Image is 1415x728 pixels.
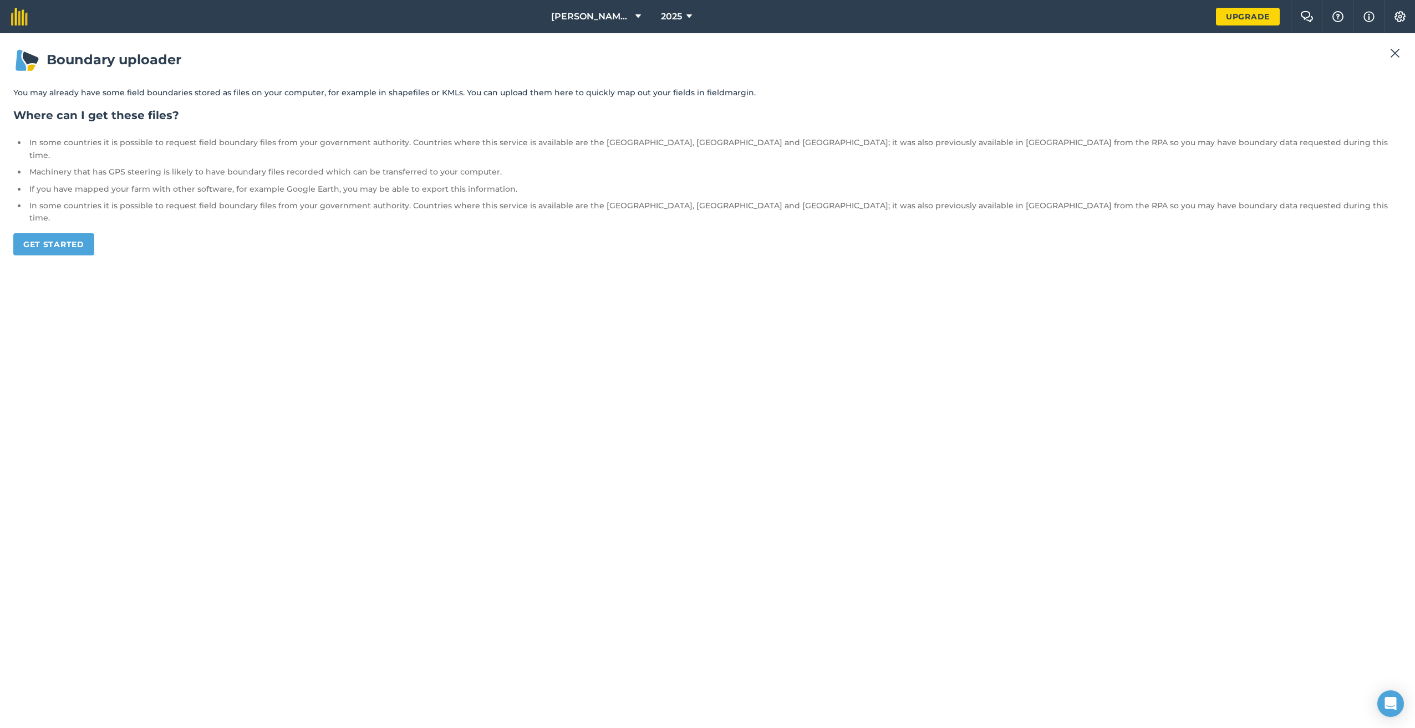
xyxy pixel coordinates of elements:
div: Open Intercom Messenger [1377,690,1404,717]
span: [PERSON_NAME] Farming Ltd [551,10,631,23]
img: A cog icon [1393,11,1407,22]
li: Machinery that has GPS steering is likely to have boundary files recorded which can be transferre... [27,166,1402,178]
h2: Where can I get these files? [13,107,1402,123]
li: If you have mapped your farm with other software, for example Google Earth, you may be able to ex... [27,183,1402,195]
a: Upgrade [1216,8,1280,25]
img: fieldmargin Logo [11,8,28,25]
p: You may already have some field boundaries stored as files on your computer, for example in shape... [13,86,1402,99]
img: svg+xml;base64,PHN2ZyB4bWxucz0iaHR0cDovL3d3dy53My5vcmcvMjAwMC9zdmciIHdpZHRoPSIyMiIgaGVpZ2h0PSIzMC... [1390,47,1400,60]
h1: Boundary uploader [13,47,1402,73]
a: Get started [13,233,94,255]
span: 2025 [661,10,682,23]
img: Two speech bubbles overlapping with the left bubble in the forefront [1300,11,1314,22]
li: In some countries it is possible to request field boundary files from your government authority. ... [27,199,1402,224]
img: svg+xml;base64,PHN2ZyB4bWxucz0iaHR0cDovL3d3dy53My5vcmcvMjAwMC9zdmciIHdpZHRoPSIxNyIgaGVpZ2h0PSIxNy... [1363,10,1375,23]
li: In some countries it is possible to request field boundary files from your government authority. ... [27,136,1402,161]
img: A question mark icon [1331,11,1345,22]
